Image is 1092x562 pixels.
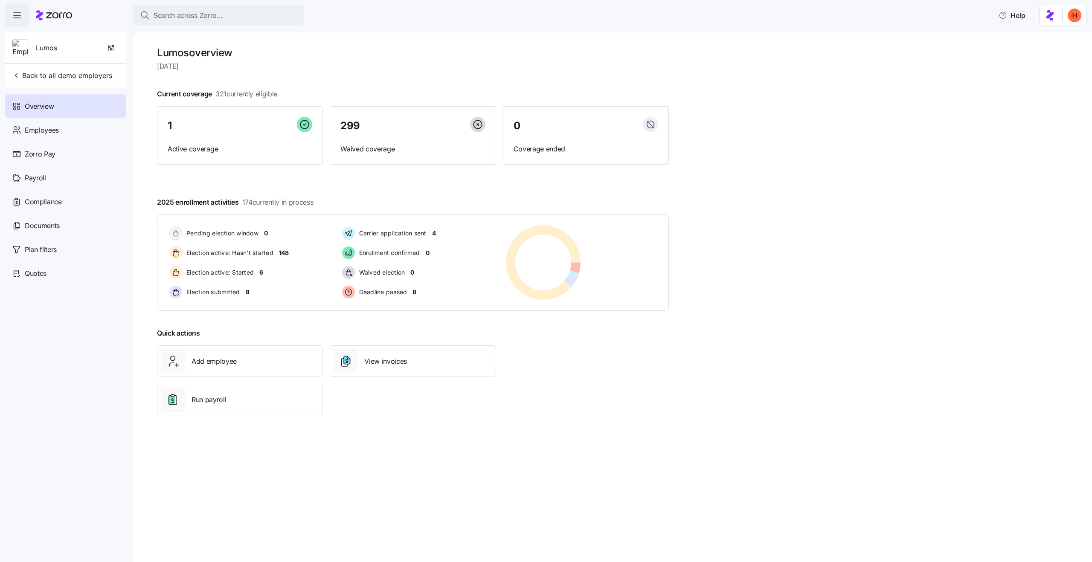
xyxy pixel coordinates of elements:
[25,197,62,207] span: Compliance
[279,249,289,257] span: 148
[432,229,436,238] span: 4
[514,121,520,131] span: 0
[157,197,313,208] span: 2025 enrollment activities
[357,249,420,257] span: Enrollment confirmed
[364,356,407,367] span: View invoices
[25,173,46,183] span: Payroll
[184,249,273,257] span: Election active: Hasn't started
[184,268,254,277] span: Election active: Started
[25,101,54,112] span: Overview
[25,220,60,231] span: Documents
[242,197,314,208] span: 174 currently in process
[157,89,277,99] span: Current coverage
[157,328,200,339] span: Quick actions
[410,268,414,277] span: 0
[5,94,126,118] a: Overview
[5,142,126,166] a: Zorro Pay
[25,149,55,159] span: Zorro Pay
[412,288,416,296] span: 8
[25,268,46,279] span: Quotes
[25,244,57,255] span: Plan filters
[168,144,312,154] span: Active coverage
[157,61,669,72] span: [DATE]
[992,7,1032,24] button: Help
[5,238,126,261] a: Plan filters
[340,121,360,131] span: 299
[514,144,658,154] span: Coverage ended
[168,121,172,131] span: 1
[184,288,240,296] span: Election submitted
[9,67,116,84] button: Back to all demo employers
[357,229,427,238] span: Carrier application sent
[5,214,126,238] a: Documents
[215,89,277,99] span: 321 currently eligible
[184,229,258,238] span: Pending election window
[133,5,304,26] button: Search across Zorro...
[264,229,268,238] span: 0
[154,10,223,21] span: Search across Zorro...
[5,190,126,214] a: Compliance
[25,125,59,136] span: Employees
[36,43,57,53] span: Lumos
[357,288,407,296] span: Deadline passed
[340,144,485,154] span: Waived coverage
[357,268,405,277] span: Waived election
[1068,9,1081,22] img: f3711480c2c985a33e19d88a07d4c111
[192,394,226,405] span: Run payroll
[246,288,250,296] span: 8
[5,261,126,285] a: Quotes
[999,10,1025,20] span: Help
[192,356,237,367] span: Add employee
[12,70,112,81] span: Back to all demo employers
[12,40,29,57] img: Employer logo
[5,118,126,142] a: Employees
[5,166,126,190] a: Payroll
[259,268,263,277] span: 6
[426,249,430,257] span: 0
[157,46,669,59] h1: Lumos overview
